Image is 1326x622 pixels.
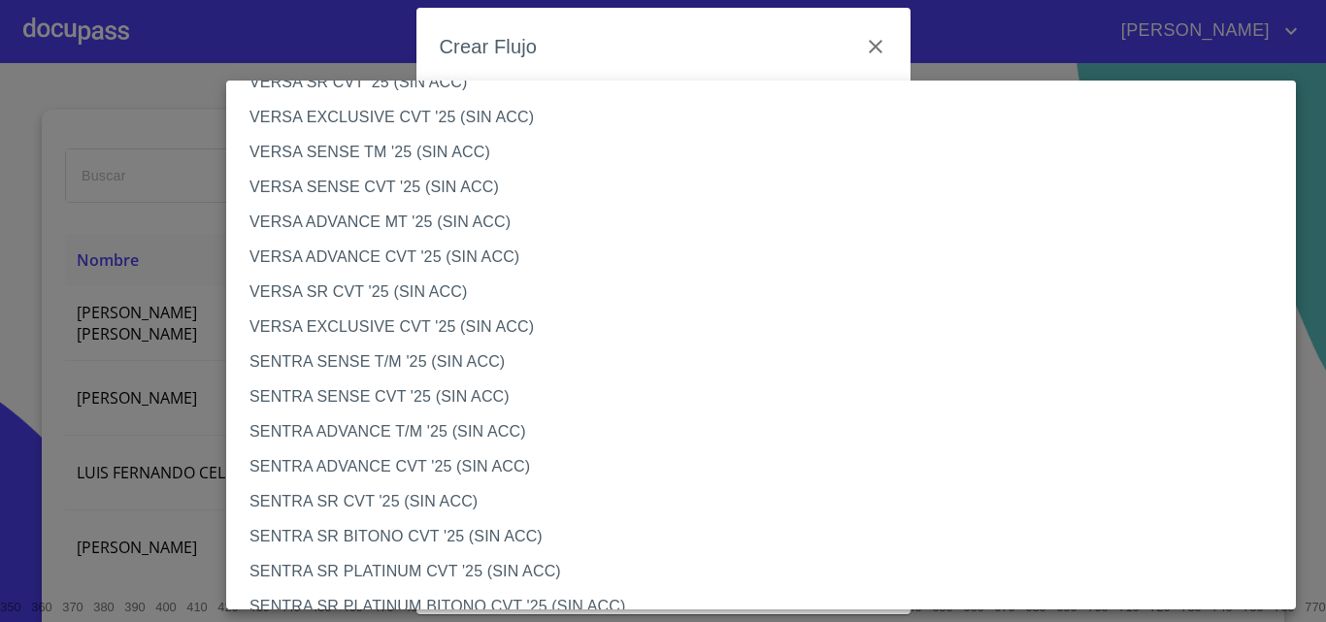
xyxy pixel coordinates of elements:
li: SENTRA ADVANCE CVT '25 (SIN ACC) [226,449,1310,484]
li: VERSA ADVANCE CVT '25 (SIN ACC) [226,240,1310,275]
li: SENTRA ADVANCE T/M '25 (SIN ACC) [226,414,1310,449]
li: SENTRA SR CVT '25 (SIN ACC) [226,484,1310,519]
li: VERSA ADVANCE MT '25 (SIN ACC) [226,205,1310,240]
li: SENTRA SR PLATINUM CVT '25 (SIN ACC) [226,554,1310,589]
li: VERSA SR CVT '25 (SIN ACC) [226,65,1310,100]
li: VERSA EXCLUSIVE CVT '25 (SIN ACC) [226,100,1310,135]
li: SENTRA SENSE T/M '25 (SIN ACC) [226,344,1310,379]
li: SENTRA SENSE CVT '25 (SIN ACC) [226,379,1310,414]
li: SENTRA SR BITONO CVT '25 (SIN ACC) [226,519,1310,554]
li: VERSA SR CVT '25 (SIN ACC) [226,275,1310,310]
li: VERSA SENSE CVT '25 (SIN ACC) [226,170,1310,205]
li: VERSA SENSE TM '25 (SIN ACC) [226,135,1310,170]
li: VERSA EXCLUSIVE CVT '25 (SIN ACC) [226,310,1310,344]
